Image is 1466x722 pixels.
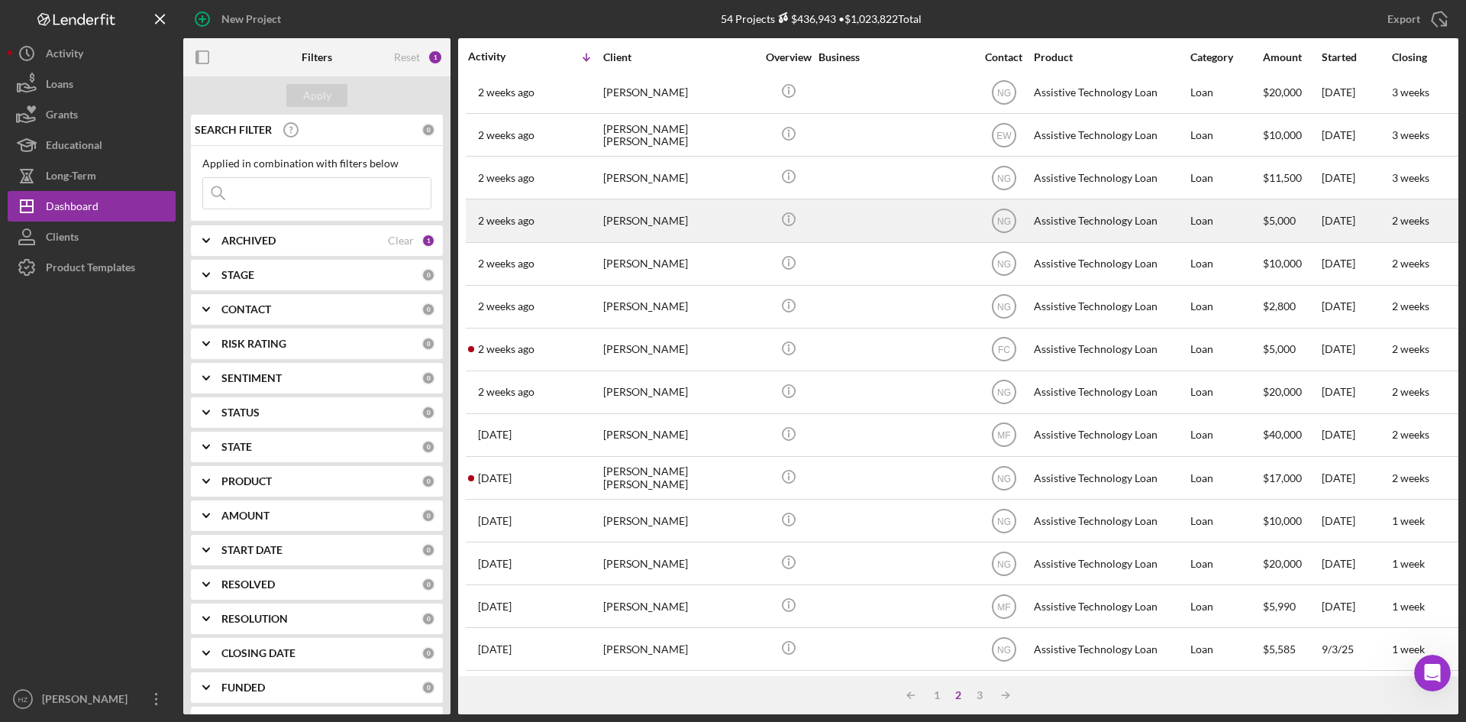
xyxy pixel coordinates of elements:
[303,84,331,107] div: Apply
[1322,586,1390,626] div: [DATE]
[221,647,295,659] b: CLOSING DATE
[603,157,756,198] div: [PERSON_NAME]
[221,406,260,419] b: STATUS
[478,558,512,570] time: 2025-09-05 03:01
[8,130,176,160] button: Educational
[8,222,176,252] a: Clients
[775,12,836,25] div: $436,943
[1392,342,1429,355] time: 2 weeks
[1392,128,1429,141] time: 3 weeks
[478,643,512,656] time: 2025-09-03 22:51
[46,69,73,103] div: Loans
[221,613,288,625] b: RESOLUTION
[478,215,534,227] time: 2025-09-12 13:11
[1322,629,1390,669] div: 9/3/25
[421,474,435,488] div: 0
[1263,171,1302,184] span: $11,500
[221,338,286,350] b: RISK RATING
[46,38,83,73] div: Activity
[1190,372,1261,413] div: Loan
[478,257,534,270] time: 2025-09-12 02:08
[603,672,756,712] div: [PERSON_NAME]
[1322,500,1390,541] div: [DATE]
[221,510,270,522] b: AMOUNT
[421,612,435,626] div: 0
[421,543,435,557] div: 0
[603,372,756,413] div: [PERSON_NAME]
[1034,543,1187,584] div: Assistive Technology Loan
[1392,257,1429,270] time: 2 weeks
[1392,514,1425,527] time: 1 week
[1034,157,1187,198] div: Assistive Technology Loan
[997,87,1011,98] text: NG
[221,269,254,281] b: STAGE
[1387,4,1420,34] div: Export
[46,222,79,256] div: Clients
[997,473,1011,484] text: NG
[421,337,435,351] div: 0
[202,157,431,170] div: Applied in combination with filters below
[478,300,534,312] time: 2025-09-11 22:12
[997,516,1011,526] text: NG
[8,191,176,222] a: Dashboard
[997,558,1011,569] text: NG
[183,4,296,34] button: New Project
[1263,128,1302,141] span: $10,000
[760,51,817,63] div: Overview
[1034,72,1187,112] div: Assistive Technology Loan
[421,303,435,316] div: 0
[1034,672,1187,712] div: Assistive Technology Loan
[46,191,98,225] div: Dashboard
[1190,115,1261,155] div: Loan
[8,252,176,283] a: Product Templates
[8,69,176,99] a: Loans
[1392,471,1429,484] time: 2 weeks
[1034,500,1187,541] div: Assistive Technology Loan
[421,406,435,419] div: 0
[1322,287,1390,327] div: [DATE]
[478,86,534,99] time: 2025-09-14 05:15
[388,235,414,247] div: Clear
[1263,428,1302,441] span: $40,000
[428,50,443,65] div: 1
[603,458,756,498] div: [PERSON_NAME] [PERSON_NAME]
[421,509,435,523] div: 0
[1190,500,1261,541] div: Loan
[1190,287,1261,327] div: Loan
[1392,385,1429,398] time: 2 weeks
[1263,214,1296,227] span: $5,000
[1034,287,1187,327] div: Assistive Technology Loan
[603,200,756,241] div: [PERSON_NAME]
[1034,586,1187,626] div: Assistive Technology Loan
[1263,299,1296,312] span: $2,800
[1190,72,1261,112] div: Loan
[1392,600,1425,613] time: 1 week
[1263,385,1302,398] span: $20,000
[221,235,276,247] b: ARCHIVED
[195,124,272,136] b: SEARCH FILTER
[221,578,275,591] b: RESOLVED
[1322,244,1390,284] div: [DATE]
[603,415,756,455] div: [PERSON_NAME]
[1190,200,1261,241] div: Loan
[603,51,756,63] div: Client
[421,234,435,248] div: 1
[1190,51,1261,63] div: Category
[1263,557,1302,570] span: $20,000
[478,129,534,141] time: 2025-09-13 06:22
[1322,458,1390,498] div: [DATE]
[8,99,176,130] button: Grants
[997,259,1011,270] text: NG
[603,500,756,541] div: [PERSON_NAME]
[1322,72,1390,112] div: [DATE]
[1034,629,1187,669] div: Assistive Technology Loan
[302,51,332,63] b: Filters
[421,681,435,694] div: 0
[997,173,1011,183] text: NG
[1392,171,1429,184] time: 3 weeks
[1322,672,1390,712] div: 9/2/25
[1322,157,1390,198] div: [DATE]
[948,689,969,701] div: 2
